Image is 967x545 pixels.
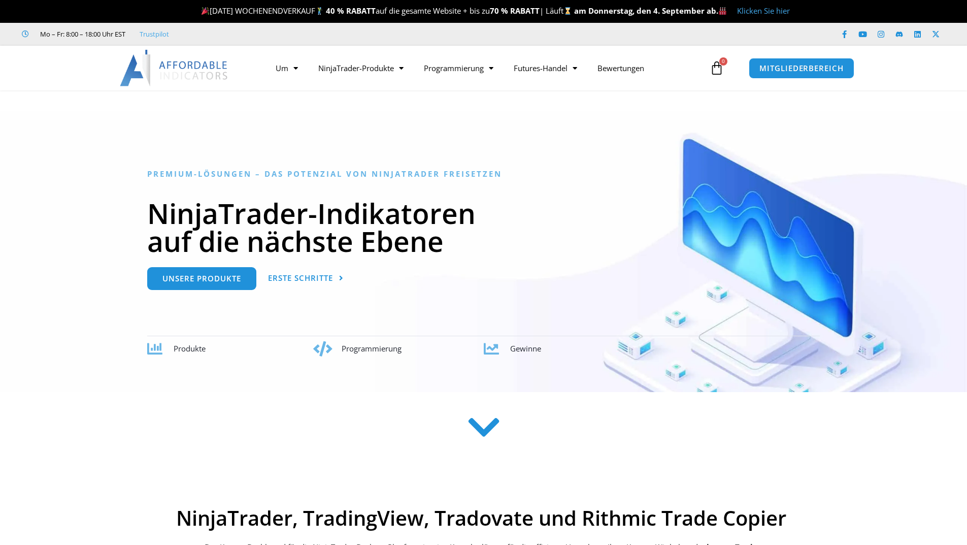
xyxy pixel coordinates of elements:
img: LogoAI | Erschwingliche Indikatoren – NinjaTrader [120,50,229,86]
font: Programmierung [424,63,484,73]
font: Unsere Produkte [162,273,241,283]
font: Um [276,63,288,73]
img: 🏌️‍♂️ [316,7,323,15]
a: Bewertungen [587,56,654,80]
font: NinjaTrader-Produkte [318,63,394,73]
a: Klicken Sie hier [737,6,790,16]
font: NinjaTrader-Indikatoren [147,194,476,232]
font: MITGLIEDERBEREICH [759,63,843,73]
font: [DATE] WOCHENENDVERKAUF [210,6,326,16]
font: Erste Schritte [268,273,333,283]
a: Unsere Produkte [147,267,256,290]
nav: Speisekarte [265,56,707,80]
font: | Läuft [540,6,563,16]
font: Premium-Lösungen – Das Potenzial von NinjaTrader freisetzen [147,169,502,179]
img: ⌛ [564,7,572,15]
a: MITGLIEDERBEREICH [749,58,854,79]
font: Bewertungen [597,63,644,73]
font: 70 % RABATT [490,6,540,16]
a: Programmierung [414,56,504,80]
font: Futures-Handel [514,63,568,73]
font: Mo – Fr: 8:00 – 18:00 Uhr EST [40,29,125,39]
a: NinjaTrader-Produkte [308,56,414,80]
font: 0 [722,57,725,65]
font: NinjaTrader, TradingView, Tradovate und Rithmic Trade Copier [176,504,786,532]
a: Futures-Handel [504,56,587,80]
font: auf die nächste Ebene [147,222,444,260]
a: Erste Schritte [268,267,344,290]
img: 🏭 [719,7,726,15]
a: 0 [694,53,739,83]
font: auf die gesamte Website + bis zu [376,6,490,16]
font: Trustpilot [140,29,169,39]
a: Um [265,56,308,80]
font: 40 % RABATT [326,6,376,16]
font: Programmierung [342,343,402,354]
font: Gewinne [510,343,541,354]
font: Produkte [174,343,206,354]
a: Trustpilot [140,28,169,40]
img: 🎉 [202,7,209,15]
font: am Donnerstag, den 4. September ab. [574,6,718,16]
